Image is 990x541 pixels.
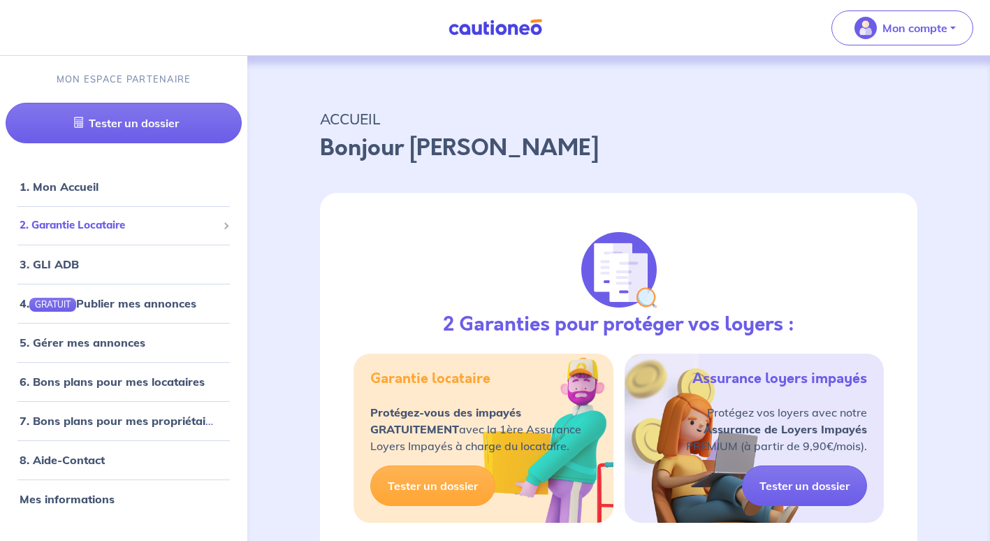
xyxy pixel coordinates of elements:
div: Mes informations [6,485,242,513]
a: Tester un dossier [742,466,867,506]
div: 8. Aide-Contact [6,446,242,474]
p: Protégez vos loyers avec notre PREMIUM (à partir de 9,90€/mois). [686,404,867,454]
h5: Assurance loyers impayés [692,370,867,387]
div: 2. Garantie Locataire [6,212,242,239]
a: Mes informations [20,492,115,506]
a: 6. Bons plans pour mes locataires [20,375,205,389]
h5: Garantie locataire [370,370,490,387]
div: 3. GLI ADB [6,250,242,278]
img: Cautioneo [443,19,548,36]
div: 7. Bons plans pour mes propriétaires [6,407,242,435]
div: 1. Mon Accueil [6,173,242,201]
div: 4.GRATUITPublier mes annonces [6,289,242,317]
button: illu_account_valid_menu.svgMon compte [831,10,973,45]
span: 2. Garantie Locataire [20,217,217,233]
a: 4.GRATUITPublier mes annonces [20,296,196,310]
a: 1. Mon Accueil [20,180,99,194]
div: 5. Gérer mes annonces [6,329,242,356]
strong: Assurance de Loyers Impayés [704,422,867,436]
p: MON ESPACE PARTENAIRE [57,73,191,86]
p: Bonjour [PERSON_NAME] [320,131,917,165]
strong: Protégez-vous des impayés GRATUITEMENT [370,405,521,436]
a: 7. Bons plans pour mes propriétaires [20,414,222,428]
p: avec la 1ère Assurance Loyers Impayés à charge du locataire. [370,404,581,454]
a: Tester un dossier [370,466,495,506]
p: ACCUEIL [320,106,917,131]
div: 6. Bons plans pour mes locataires [6,368,242,396]
h3: 2 Garanties pour protéger vos loyers : [443,313,794,337]
a: 3. GLI ADB [20,257,79,271]
img: justif-loupe [581,232,657,308]
a: 8. Aide-Contact [20,453,105,467]
p: Mon compte [882,20,947,36]
a: Tester un dossier [6,103,242,143]
img: illu_account_valid_menu.svg [854,17,877,39]
a: 5. Gérer mes annonces [20,336,145,349]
